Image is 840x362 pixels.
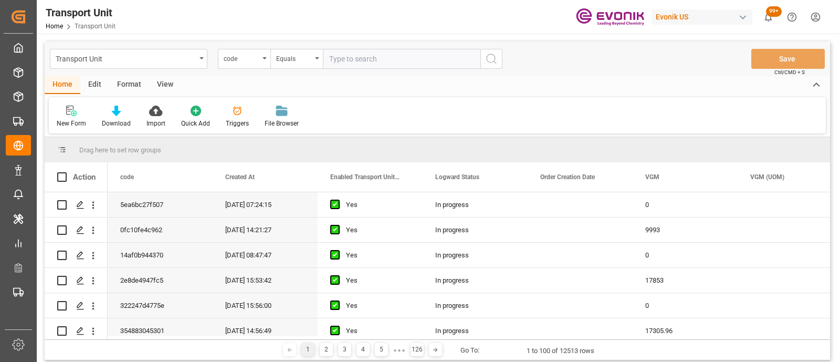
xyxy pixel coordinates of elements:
div: Press SPACE to select this row. [45,318,108,344]
div: Yes [346,319,410,343]
div: Yes [346,268,410,293]
span: Drag here to set row groups [79,146,161,154]
img: Evonik-brand-mark-Deep-Purple-RGB.jpeg_1700498283.jpeg [576,8,644,26]
div: [DATE] 14:56:49 [213,318,318,343]
button: open menu [50,49,207,69]
span: Order Creation Date [540,173,595,181]
div: Action [73,172,96,182]
div: Press SPACE to select this row. [45,192,108,218]
div: Import [146,119,165,128]
button: Evonik US [652,7,757,27]
div: [DATE] 15:53:42 [213,268,318,293]
div: 0 [633,192,738,217]
div: 2 [320,343,333,356]
div: ● ● ● [393,346,405,354]
div: 1 to 100 of 12513 rows [527,346,594,356]
div: Equals [276,51,312,64]
button: show 100 new notifications [757,5,780,29]
div: 0fc10fe4c962 [108,218,213,242]
div: Quick Add [181,119,210,128]
div: In progress [423,293,528,318]
div: In progress [423,268,528,293]
div: 5 [375,343,388,356]
div: File Browser [265,119,299,128]
a: Home [46,23,63,30]
div: Triggers [226,119,249,128]
div: In progress [423,243,528,267]
button: open menu [218,49,270,69]
div: Evonik US [652,9,752,25]
div: Edit [80,76,109,94]
div: 3 [338,343,351,356]
div: Format [109,76,149,94]
span: Created At [225,173,255,181]
input: Type to search [323,49,480,69]
div: 4 [356,343,370,356]
span: VGM (UOM) [750,173,784,181]
div: 2e8de4947fc5 [108,268,213,293]
div: Press SPACE to select this row. [45,218,108,243]
span: 99+ [766,6,782,17]
div: 17305.96 [633,318,738,343]
button: search button [480,49,502,69]
span: Ctrl/CMD + S [774,68,805,76]
div: [DATE] 07:24:15 [213,192,318,217]
div: 0 [633,293,738,318]
div: 322247d4775e [108,293,213,318]
div: [DATE] 15:56:00 [213,293,318,318]
div: Go To: [460,345,479,356]
div: In progress [423,318,528,343]
div: Yes [346,218,410,242]
div: Yes [346,243,410,267]
div: Yes [346,193,410,217]
div: Press SPACE to select this row. [45,243,108,268]
button: Save [751,49,825,69]
div: Download [102,119,131,128]
span: code [120,173,134,181]
div: 17853 [633,268,738,293]
div: Press SPACE to select this row. [45,268,108,293]
div: Home [45,76,80,94]
div: [DATE] 14:21:27 [213,218,318,242]
div: In progress [423,218,528,242]
div: 1 [301,343,314,356]
div: 126 [411,343,424,356]
div: Yes [346,294,410,318]
button: Help Center [780,5,804,29]
div: 354883045301 [108,318,213,343]
button: open menu [270,49,323,69]
div: 0 [633,243,738,267]
div: Transport Unit [46,5,115,20]
span: VGM [645,173,659,181]
span: Enabled Transport Unit Inbound [330,173,401,181]
div: code [224,51,259,64]
div: 5ea6bc27f507 [108,192,213,217]
div: New Form [57,119,86,128]
div: View [149,76,181,94]
span: Logward Status [435,173,479,181]
div: Press SPACE to select this row. [45,293,108,318]
div: [DATE] 08:47:47 [213,243,318,267]
div: 14af0b944370 [108,243,213,267]
div: In progress [423,192,528,217]
div: Transport Unit [56,51,196,65]
div: 9993 [633,218,738,242]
